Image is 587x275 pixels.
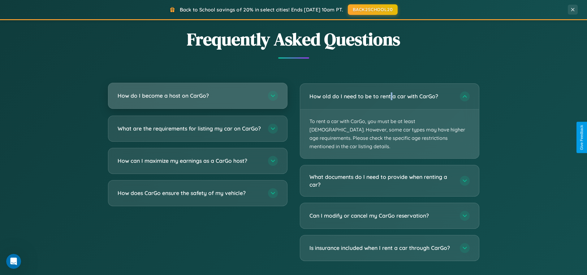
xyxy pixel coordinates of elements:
[118,92,262,100] h3: How do I become a host on CarGo?
[309,92,454,100] h3: How old do I need to be to rent a car with CarGo?
[309,244,454,252] h3: Is insurance included when I rent a car through CarGo?
[118,189,262,197] h3: How does CarGo ensure the safety of my vehicle?
[309,173,454,188] h3: What documents do I need to provide when renting a car?
[108,27,479,51] h2: Frequently Asked Questions
[348,4,398,15] button: BACK2SCHOOL20
[118,157,262,165] h3: How can I maximize my earnings as a CarGo host?
[6,254,21,269] iframe: Intercom live chat
[580,125,584,150] div: Give Feedback
[300,109,479,159] p: To rent a car with CarGo, you must be at least [DEMOGRAPHIC_DATA]. However, some car types may ha...
[180,7,343,13] span: Back to School savings of 20% in select cities! Ends [DATE] 10am PT.
[309,212,454,220] h3: Can I modify or cancel my CarGo reservation?
[118,125,262,132] h3: What are the requirements for listing my car on CarGo?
